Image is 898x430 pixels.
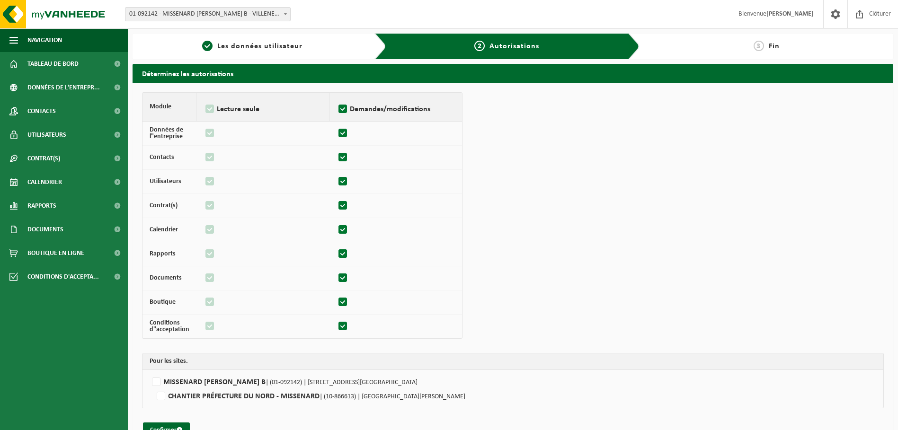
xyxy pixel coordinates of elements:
[266,379,418,386] span: | (01-092142) | [STREET_ADDRESS][GEOGRAPHIC_DATA]
[150,126,183,140] strong: Données de l"entreprise
[27,76,100,99] span: Données de l'entrepr...
[154,389,471,403] label: CHANTIER PRÉFECTURE DU NORD - MISSENARD
[27,170,62,194] span: Calendrier
[150,202,178,209] strong: Contrat(s)
[27,265,99,289] span: Conditions d'accepta...
[489,43,539,50] span: Autorisations
[27,218,63,241] span: Documents
[137,41,367,52] a: 1Les données utilisateur
[217,43,302,50] span: Les données utilisateur
[27,241,84,265] span: Boutique en ligne
[125,7,291,21] span: 01-092142 - MISSENARD QUINT B - VILLENEUVE D ASCQ
[150,319,189,333] strong: Conditions d"acceptation
[150,178,181,185] strong: Utilisateurs
[150,154,174,161] strong: Contacts
[150,250,176,257] strong: Rapports
[27,28,62,52] span: Navigation
[474,41,485,51] span: 2
[27,52,79,76] span: Tableau de bord
[150,298,176,306] strong: Boutique
[27,123,66,147] span: Utilisateurs
[150,375,876,389] label: MISSENARD [PERSON_NAME] B
[337,102,455,116] label: Demandes/modifications
[150,274,182,281] strong: Documents
[202,41,213,51] span: 1
[27,194,56,218] span: Rapports
[754,41,764,51] span: 3
[27,99,56,123] span: Contacts
[150,226,178,233] strong: Calendrier
[204,102,322,116] label: Lecture seule
[320,393,465,400] span: | (10-866613) | [GEOGRAPHIC_DATA][PERSON_NAME]
[133,64,893,82] h2: Déterminez les autorisations
[769,43,780,50] span: Fin
[125,8,290,21] span: 01-092142 - MISSENARD QUINT B - VILLENEUVE D ASCQ
[142,93,196,122] th: Module
[142,353,883,370] th: Pour les sites.
[27,147,60,170] span: Contrat(s)
[766,10,814,18] strong: [PERSON_NAME]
